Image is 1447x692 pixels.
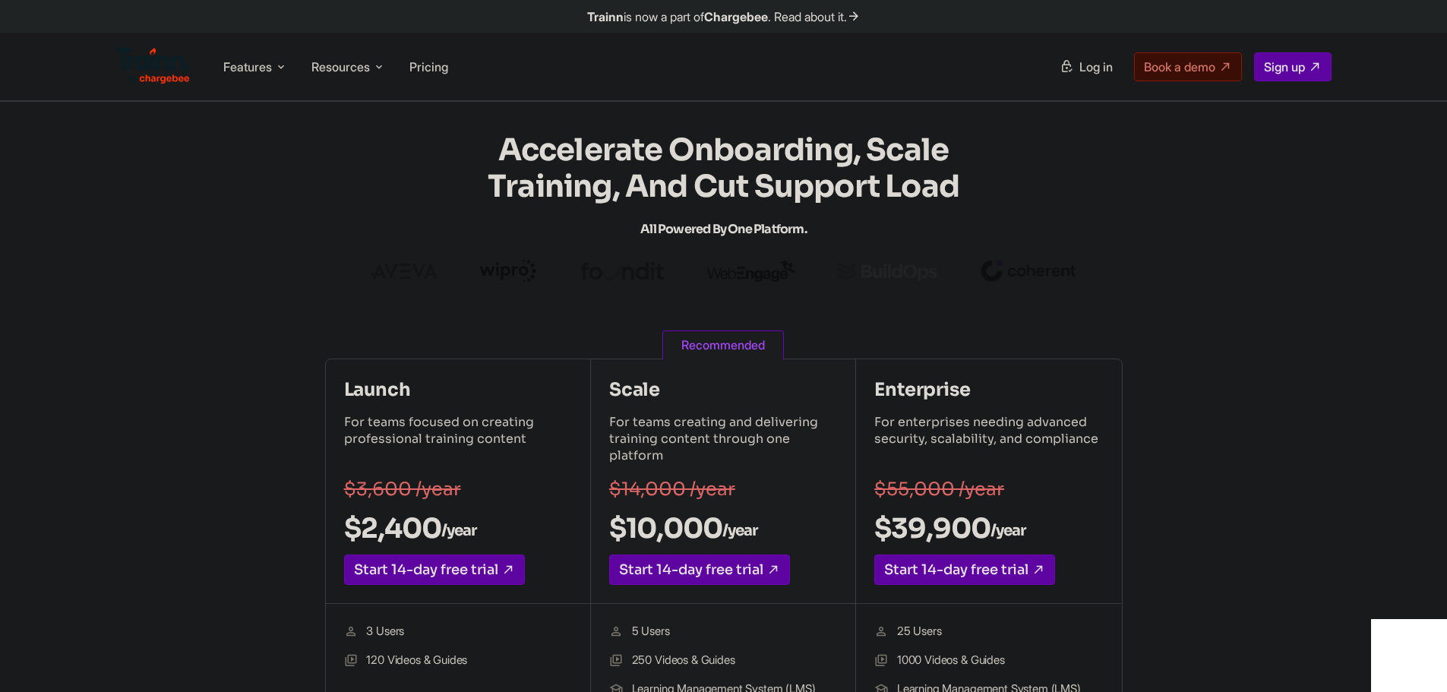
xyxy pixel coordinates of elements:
a: Book a demo [1134,52,1242,81]
s: $3,600 /year [344,478,461,501]
img: aveva logo [371,264,438,279]
b: Trainn [587,9,624,24]
li: 5 Users [609,622,837,642]
a: Sign up [1254,52,1332,81]
img: webengage logo [707,261,795,282]
li: 25 Users [874,622,1103,642]
span: All Powered by One Platform. [640,221,807,237]
h1: Accelerate Onboarding, Scale Training, and Cut Support Load [450,132,997,248]
a: Pricing [409,59,448,74]
img: coherent logo [980,261,1076,282]
sub: /year [990,521,1025,540]
p: For teams focused on creating professional training content [344,414,572,467]
h2: $10,000 [609,511,837,545]
sub: /year [441,521,476,540]
h2: $39,900 [874,511,1103,545]
iframe: Chat Widget [1371,619,1447,692]
span: Features [223,58,272,75]
img: buildops logo [838,262,937,281]
p: For teams creating and delivering training content through one platform [609,414,837,467]
s: $14,000 /year [609,478,735,501]
li: 250 Videos & Guides [609,651,837,671]
li: 3 Users [344,622,572,642]
sub: /year [722,521,757,540]
img: wipro logo [480,260,537,283]
h2: $2,400 [344,511,572,545]
img: Trainn Logo [116,48,191,84]
li: 120 Videos & Guides [344,651,572,671]
span: Resources [311,58,370,75]
b: Chargebee [704,9,768,24]
h4: Scale [609,378,837,402]
span: Recommended [662,330,784,359]
a: Start 14-day free trial [609,555,790,585]
p: For enterprises needing advanced security, scalability, and compliance [874,414,1103,467]
img: foundit logo [580,262,665,280]
s: $55,000 /year [874,478,1004,501]
li: 1000 Videos & Guides [874,651,1103,671]
span: Log in [1079,59,1113,74]
a: Start 14-day free trial [344,555,525,585]
h4: Enterprise [874,378,1103,402]
span: Book a demo [1144,59,1215,74]
span: Sign up [1264,59,1305,74]
a: Log in [1050,53,1122,81]
a: Start 14-day free trial [874,555,1055,585]
h4: Launch [344,378,572,402]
